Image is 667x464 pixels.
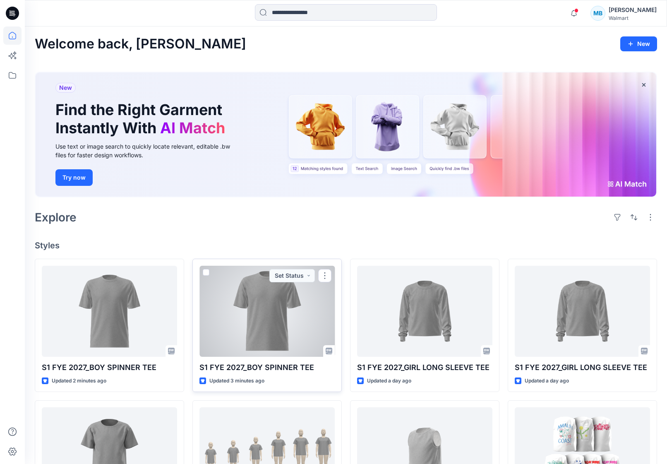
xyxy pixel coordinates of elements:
[160,119,225,137] span: AI Match
[590,6,605,21] div: MB
[609,15,657,21] div: Walmart
[59,83,72,93] span: New
[35,211,77,224] h2: Explore
[367,377,411,385] p: Updated a day ago
[620,36,657,51] button: New
[515,266,650,357] a: S1 FYE 2027_GIRL LONG SLEEVE TEE
[55,101,229,137] h1: Find the Right Garment Instantly With
[35,36,246,52] h2: Welcome back, [PERSON_NAME]
[209,377,264,385] p: Updated 3 minutes ago
[52,377,106,385] p: Updated 2 minutes ago
[55,169,93,186] button: Try now
[357,362,492,373] p: S1 FYE 2027_GIRL LONG SLEEVE TEE
[42,266,177,357] a: S1 FYE 2027_BOY SPINNER TEE
[35,240,657,250] h4: Styles
[199,266,335,357] a: S1 FYE 2027_BOY SPINNER TEE
[42,362,177,373] p: S1 FYE 2027_BOY SPINNER TEE
[515,362,650,373] p: S1 FYE 2027_GIRL LONG SLEEVE TEE
[357,266,492,357] a: S1 FYE 2027_GIRL LONG SLEEVE TEE
[199,362,335,373] p: S1 FYE 2027_BOY SPINNER TEE
[55,142,242,159] div: Use text or image search to quickly locate relevant, editable .bw files for faster design workflows.
[525,377,569,385] p: Updated a day ago
[609,5,657,15] div: [PERSON_NAME]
